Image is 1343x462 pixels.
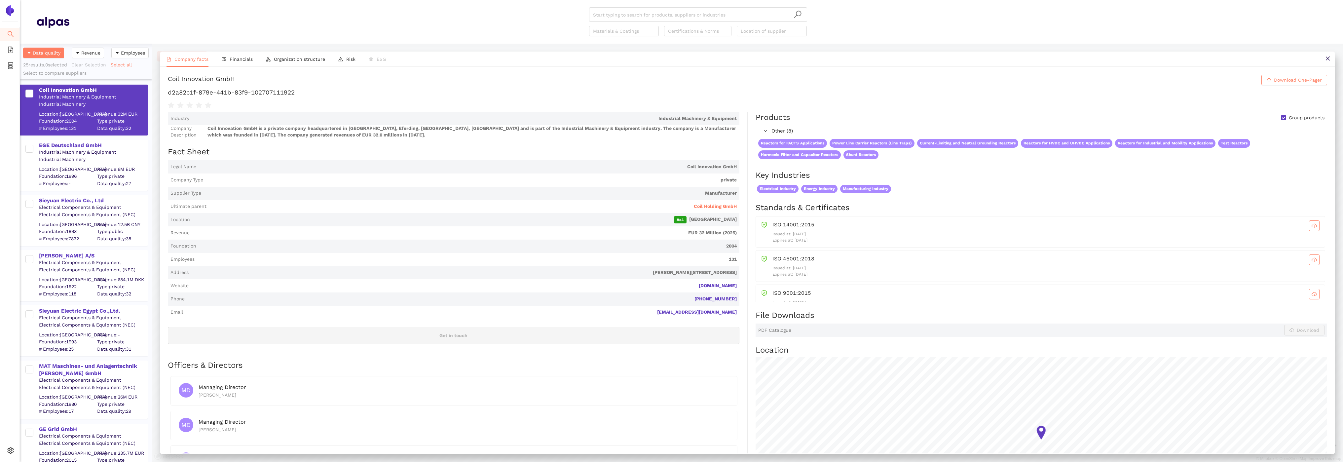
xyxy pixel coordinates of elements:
[177,102,184,109] span: star
[97,394,147,401] div: Revenue: 26M EUR
[197,256,737,263] span: 131
[674,216,687,223] span: Aa1
[758,327,791,334] span: PDF Catalogue
[39,212,147,218] div: Electrical Components & Equipment (NEC)
[97,221,147,228] div: Revenue: 12.5B CNY
[170,115,189,122] span: Industry
[756,345,1327,356] h2: Location
[199,243,737,250] span: 2004
[39,276,93,283] div: Location: [GEOGRAPHIC_DATA]
[39,322,147,328] div: Electrical Components & Equipment (NEC)
[772,231,1320,237] p: Issued at: [DATE]
[205,102,211,109] span: star
[1021,139,1112,148] span: Reactors for HVDC and UHVDC Applications
[39,331,93,338] div: Location: [GEOGRAPHIC_DATA]
[186,102,193,109] span: star
[39,156,147,163] div: Industrial Machinery
[199,426,729,433] div: [PERSON_NAME]
[5,5,15,16] img: Logo
[1261,75,1327,85] button: cloud-downloadDownload One-Pager
[170,296,185,302] span: Phone
[39,346,93,352] span: # Employees: 25
[757,185,799,193] span: Electrical Industry
[170,164,196,170] span: Legal Name
[39,101,147,108] div: Industrial Machinery
[39,197,147,204] div: Sieyuan Electric Co., Ltd
[97,173,147,180] span: Type: private
[170,309,183,316] span: Email
[36,14,69,30] img: Homepage
[204,190,737,197] span: Manufacturer
[772,271,1320,278] p: Expires at: [DATE]
[772,265,1320,271] p: Issued at: [DATE]
[170,177,203,183] span: Company Type
[840,185,891,193] span: Manufacturing Industry
[81,49,100,57] span: Revenue
[23,48,64,58] button: caret-downData quality
[801,185,838,193] span: Energy Industry
[1309,289,1320,299] button: cloud-download
[168,360,739,371] h2: Officers & Directors
[170,125,205,138] span: Company Description
[39,433,147,440] div: Electrical Components & Equipment
[193,216,737,223] span: [GEOGRAPHIC_DATA]
[97,180,147,187] span: Data quality: 27
[1309,291,1319,297] span: cloud-download
[115,51,120,56] span: caret-down
[33,49,60,57] span: Data quality
[23,70,149,77] div: Select to compare suppliers
[338,57,343,61] span: warning
[207,125,737,138] span: Coil Innovation GmbH is a private company headquartered in [GEOGRAPHIC_DATA], Eferding, [GEOGRAPH...
[1320,52,1335,66] button: close
[97,408,147,415] span: Data quality: 29
[266,57,271,61] span: apartment
[1309,223,1319,228] span: cloud-download
[758,150,841,159] span: Harmonic Filter and Capacitor Reactors
[170,190,201,197] span: Supplier Type
[39,339,93,345] span: Foundation: 1993
[756,170,1327,181] h2: Key Industries
[39,290,93,297] span: # Employees: 118
[97,235,147,242] span: Data quality: 38
[170,269,189,276] span: Address
[39,384,147,391] div: Electrical Components & Equipment (NEC)
[97,450,147,456] div: Revenue: 235.7M EUR
[170,283,189,289] span: Website
[97,125,147,132] span: Data quality: 32
[7,445,14,458] span: setting
[761,254,767,262] span: safety-certificate
[761,220,767,228] span: safety-certificate
[843,150,878,159] span: Shunt Reactors
[39,228,93,235] span: Foundation: 1993
[39,267,147,273] div: Electrical Components & Equipment (NEC)
[97,284,147,290] span: Type: private
[39,394,93,401] div: Location: [GEOGRAPHIC_DATA]
[97,111,147,117] div: Revenue: 32M EUR
[1309,220,1320,231] button: cloud-download
[274,57,325,62] span: Organization structure
[75,51,80,56] span: caret-down
[168,75,235,85] div: Coil Innovation GmbH
[97,290,147,297] span: Data quality: 32
[764,129,767,133] span: right
[1267,78,1271,83] span: cloud-download
[170,256,195,263] span: Employees
[23,62,67,67] span: 25 results, 0 selected
[39,315,147,321] div: Electrical Components & Equipment
[39,426,147,433] div: GE Grid GmbH
[170,216,190,223] span: Location
[39,111,93,117] div: Location: [GEOGRAPHIC_DATA]
[230,57,253,62] span: Financials
[794,10,802,19] span: search
[39,118,93,125] span: Foundation: 2004
[39,401,93,407] span: Foundation: 1980
[191,269,737,276] span: [PERSON_NAME][STREET_ADDRESS]
[772,254,1320,265] div: ISO 45001:2018
[346,57,355,62] span: Risk
[39,377,147,384] div: Electrical Components & Equipment
[39,450,93,456] div: Location: [GEOGRAPHIC_DATA]
[168,88,1327,97] h1: d2a82c1f-879e-441b-83f9-102707111922
[97,276,147,283] div: Revenue: 684.1M DKK
[181,383,191,398] span: MD
[97,166,147,173] div: Revenue: 6M EUR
